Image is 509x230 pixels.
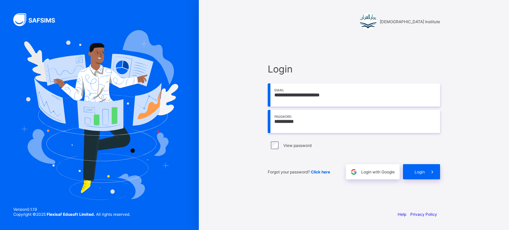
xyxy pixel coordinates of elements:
[380,19,440,24] span: [DEMOGRAPHIC_DATA] Institute
[268,63,440,75] span: Login
[350,168,358,176] img: google.396cfc9801f0270233282035f929180a.svg
[410,212,437,217] a: Privacy Policy
[47,212,95,217] strong: Flexisaf Edusoft Limited.
[13,13,63,26] img: SAFSIMS Logo
[415,169,425,174] span: Login
[361,169,395,174] span: Login with Google
[283,143,311,148] label: View password
[311,169,330,174] a: Click here
[268,169,330,174] span: Forgot your password?
[21,30,178,200] img: Hero Image
[13,207,130,212] span: Version 0.1.19
[13,212,130,217] span: Copyright © 2025 All rights reserved.
[398,212,406,217] a: Help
